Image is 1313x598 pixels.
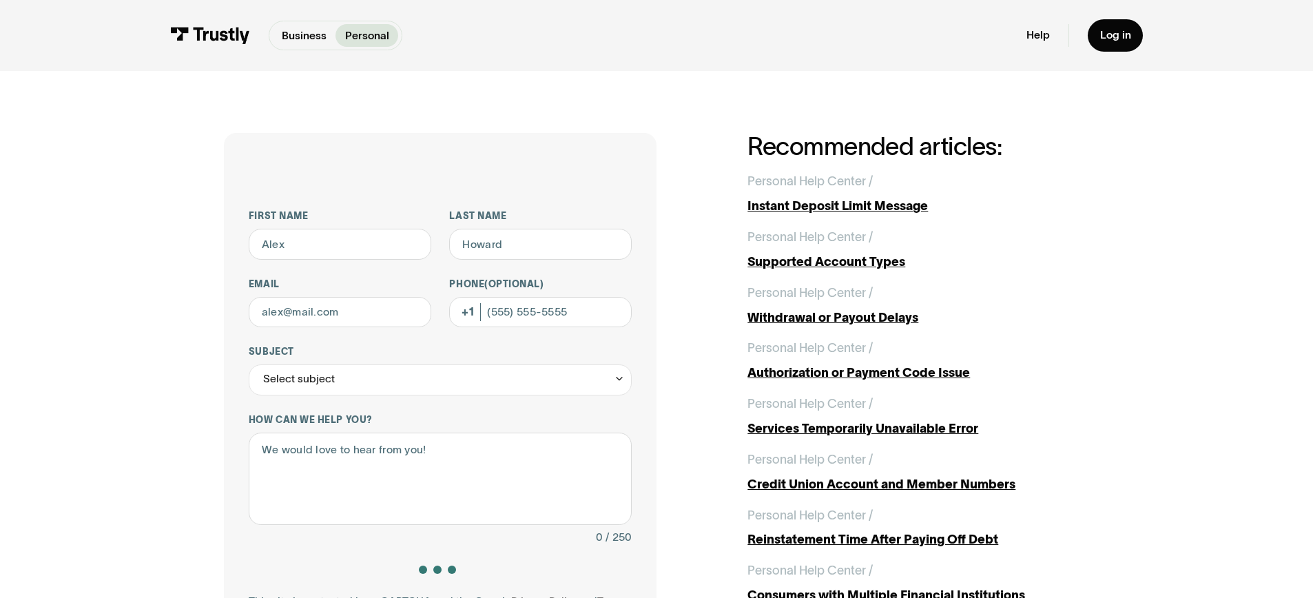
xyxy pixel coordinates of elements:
a: Personal Help Center /Authorization or Payment Code Issue [747,339,1089,382]
div: Reinstatement Time After Paying Off Debt [747,530,1089,549]
label: Email [249,278,431,291]
a: Personal Help Center /Supported Account Types [747,228,1089,271]
a: Personal Help Center /Services Temporarily Unavailable Error [747,395,1089,438]
img: Trustly Logo [170,27,251,44]
a: Personal Help Center /Withdrawal or Payout Delays [747,284,1089,327]
p: Personal [345,28,389,44]
div: Personal Help Center / [747,284,873,302]
a: Log in [1088,19,1144,52]
div: Personal Help Center / [747,451,873,469]
div: Authorization or Payment Code Issue [747,364,1089,382]
label: How can we help you? [249,414,632,426]
a: Personal Help Center /Reinstatement Time After Paying Off Debt [747,506,1089,550]
a: Help [1026,28,1050,42]
label: Last name [449,210,632,223]
input: Alex [249,229,431,260]
p: Business [282,28,327,44]
div: Services Temporarily Unavailable Error [747,420,1089,438]
input: alex@mail.com [249,297,431,328]
div: Personal Help Center / [747,339,873,358]
label: First name [249,210,431,223]
a: Personal [335,24,398,47]
label: Phone [449,278,632,291]
div: Log in [1100,28,1131,42]
div: 0 [596,528,603,547]
a: Business [273,24,336,47]
div: Personal Help Center / [747,561,873,580]
div: Personal Help Center / [747,228,873,247]
h2: Recommended articles: [747,133,1089,160]
div: Instant Deposit Limit Message [747,197,1089,216]
a: Personal Help Center /Instant Deposit Limit Message [747,172,1089,216]
div: Select subject [263,370,335,389]
input: Howard [449,229,632,260]
div: Withdrawal or Payout Delays [747,309,1089,327]
label: Subject [249,346,632,358]
input: (555) 555-5555 [449,297,632,328]
div: Personal Help Center / [747,395,873,413]
div: Personal Help Center / [747,506,873,525]
div: Personal Help Center / [747,172,873,191]
div: Credit Union Account and Member Numbers [747,475,1089,494]
a: Personal Help Center /Credit Union Account and Member Numbers [747,451,1089,494]
span: (Optional) [484,279,544,289]
div: / 250 [606,528,632,547]
div: Supported Account Types [747,253,1089,271]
